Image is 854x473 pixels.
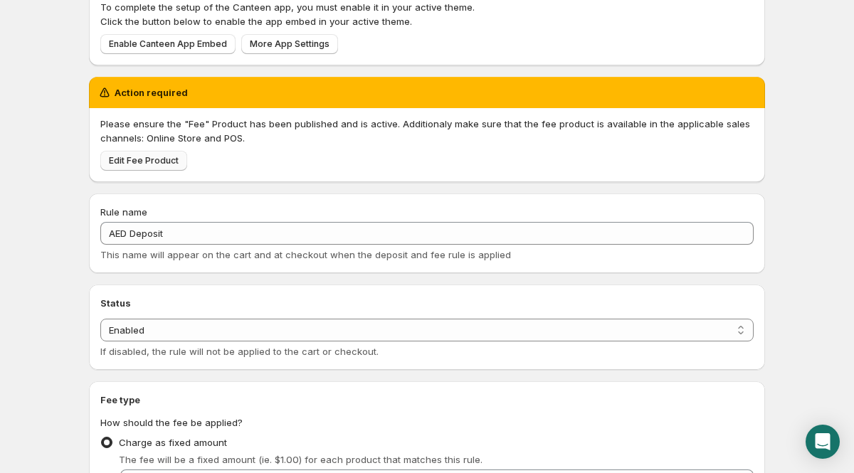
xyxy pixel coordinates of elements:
span: Charge as fixed amount [119,437,227,448]
span: More App Settings [250,38,330,50]
span: Enable Canteen App Embed [109,38,227,50]
span: The fee will be a fixed amount (ie. $1.00) for each product that matches this rule. [119,454,483,465]
span: Edit Fee Product [109,155,179,166]
span: How should the fee be applied? [100,417,243,428]
p: Please ensure the "Fee" Product has been published and is active. Additionaly make sure that the ... [100,117,754,145]
h2: Status [100,296,754,310]
h2: Fee type [100,393,754,407]
h2: Action required [115,85,188,100]
a: Edit Fee Product [100,151,187,171]
a: More App Settings [241,34,338,54]
span: If disabled, the rule will not be applied to the cart or checkout. [100,346,379,357]
span: Rule name [100,206,147,218]
div: Open Intercom Messenger [806,425,840,459]
p: Click the button below to enable the app embed in your active theme. [100,14,754,28]
a: Enable Canteen App Embed [100,34,236,54]
span: This name will appear on the cart and at checkout when the deposit and fee rule is applied [100,249,511,260]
